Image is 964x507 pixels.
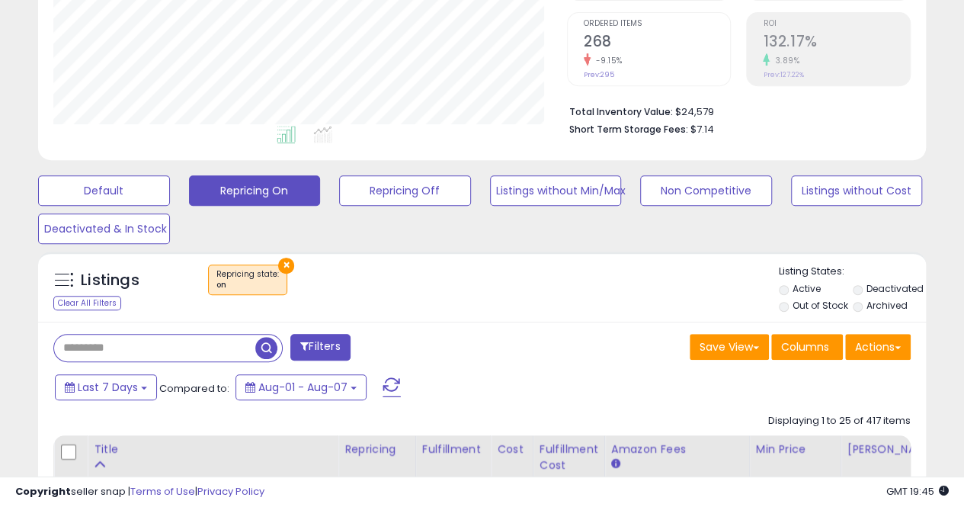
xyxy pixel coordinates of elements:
div: Min Price [756,441,834,457]
span: ROI [763,20,910,28]
a: Terms of Use [130,484,195,499]
li: $24,579 [569,101,899,120]
div: Clear All Filters [53,296,121,310]
button: Repricing Off [339,175,471,206]
h2: 132.17% [763,33,910,53]
span: Aug-01 - Aug-07 [258,380,347,395]
button: Listings without Cost [791,175,923,206]
a: Privacy Policy [197,484,264,499]
button: Deactivated & In Stock [38,213,170,244]
h5: Listings [81,270,139,291]
button: Non Competitive [640,175,772,206]
span: Compared to: [159,381,229,396]
span: 2025-08-15 19:45 GMT [886,484,949,499]
button: Columns [771,334,843,360]
div: seller snap | | [15,485,264,499]
small: 3.89% [770,55,799,66]
button: Aug-01 - Aug-07 [235,374,367,400]
h2: 268 [584,33,731,53]
strong: Copyright [15,484,71,499]
small: Prev: 295 [584,70,614,79]
label: Archived [866,299,908,312]
span: Ordered Items [584,20,731,28]
span: Last 7 Days [78,380,138,395]
label: Out of Stock [792,299,847,312]
div: Repricing [344,441,409,457]
button: Actions [845,334,911,360]
div: Cost [497,441,527,457]
button: × [278,258,294,274]
small: -9.15% [591,55,623,66]
label: Active [792,282,820,295]
div: Displaying 1 to 25 of 417 items [768,414,911,428]
div: [PERSON_NAME] [847,441,938,457]
div: Amazon Fees [611,441,743,457]
span: Columns [781,339,829,355]
button: Default [38,175,170,206]
b: Total Inventory Value: [569,105,673,118]
button: Last 7 Days [55,374,157,400]
b: Short Term Storage Fees: [569,123,688,136]
span: Repricing state : [216,268,279,291]
p: Listing States: [779,265,926,279]
small: Amazon Fees. [611,457,620,471]
button: Save View [690,334,769,360]
small: Prev: 127.22% [763,70,803,79]
button: Repricing On [189,175,321,206]
div: on [216,280,279,290]
div: Fulfillment [422,441,484,457]
div: Title [94,441,331,457]
span: $7.14 [690,122,714,136]
div: Fulfillment Cost [540,441,598,473]
label: Deactivated [866,282,924,295]
button: Filters [290,334,350,361]
button: Listings without Min/Max [490,175,622,206]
